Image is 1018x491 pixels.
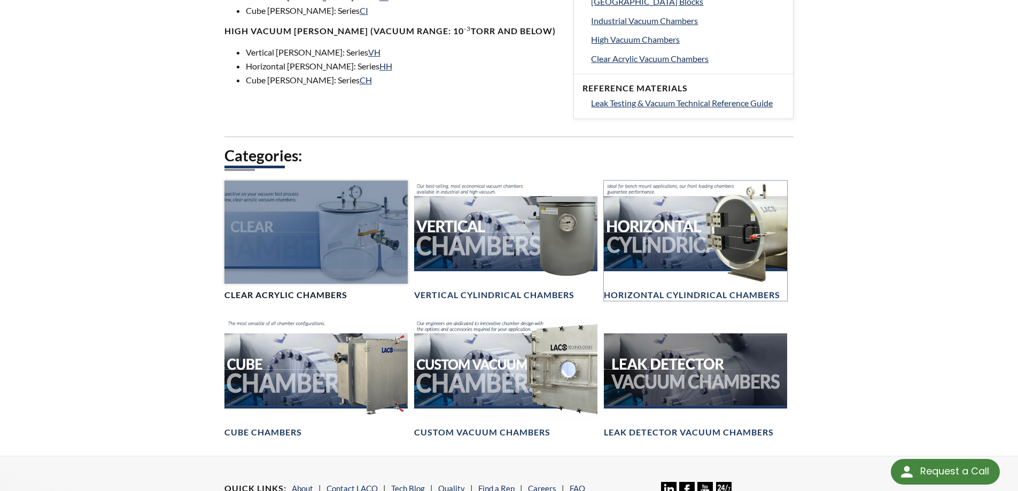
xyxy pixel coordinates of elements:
li: Vertical [PERSON_NAME]: Series [246,45,561,59]
span: Clear Acrylic Vacuum Chambers [591,53,709,64]
h4: Horizontal Cylindrical Chambers [604,290,780,301]
h4: Cube Chambers [224,427,302,438]
h4: Vertical Cylindrical Chambers [414,290,574,301]
div: Request a Call [920,459,989,484]
span: High Vacuum Chambers [591,34,680,44]
h2: Categories: [224,146,794,166]
li: Cube [PERSON_NAME]: Series [246,4,561,18]
h4: Leak Detector Vacuum Chambers [604,427,774,438]
img: round button [898,463,915,480]
a: Clear Acrylic Vacuum Chambers [591,52,784,66]
span: Industrial Vacuum Chambers [591,15,698,26]
a: Clear Chambers headerClear Acrylic Chambers [224,181,408,301]
a: Vertical Vacuum Chambers headerVertical Cylindrical Chambers [414,181,597,301]
a: HH [379,61,392,71]
a: Leak Test Vacuum Chambers headerLeak Detector Vacuum Chambers [604,318,787,438]
h4: High Vacuum [PERSON_NAME] (Vacuum range: 10 Torr and below) [224,26,561,37]
a: Custom Vacuum Chamber headerCustom Vacuum Chambers [414,318,597,438]
a: Cube Chambers headerCube Chambers [224,318,408,438]
li: Cube [PERSON_NAME]: Series [246,73,561,87]
span: Leak Testing & Vacuum Technical Reference Guide [591,98,773,108]
a: Horizontal Cylindrical headerHorizontal Cylindrical Chambers [604,181,787,301]
h4: Custom Vacuum Chambers [414,427,550,438]
a: CI [360,5,368,15]
a: VH [368,47,380,57]
a: Industrial Vacuum Chambers [591,14,784,28]
h4: Clear Acrylic Chambers [224,290,347,301]
a: Leak Testing & Vacuum Technical Reference Guide [591,96,784,110]
sup: -3 [464,25,471,33]
a: CH [360,75,372,85]
li: Horizontal [PERSON_NAME]: Series [246,59,561,73]
a: High Vacuum Chambers [591,33,784,46]
h4: Reference Materials [582,83,784,94]
div: Request a Call [891,459,1000,485]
